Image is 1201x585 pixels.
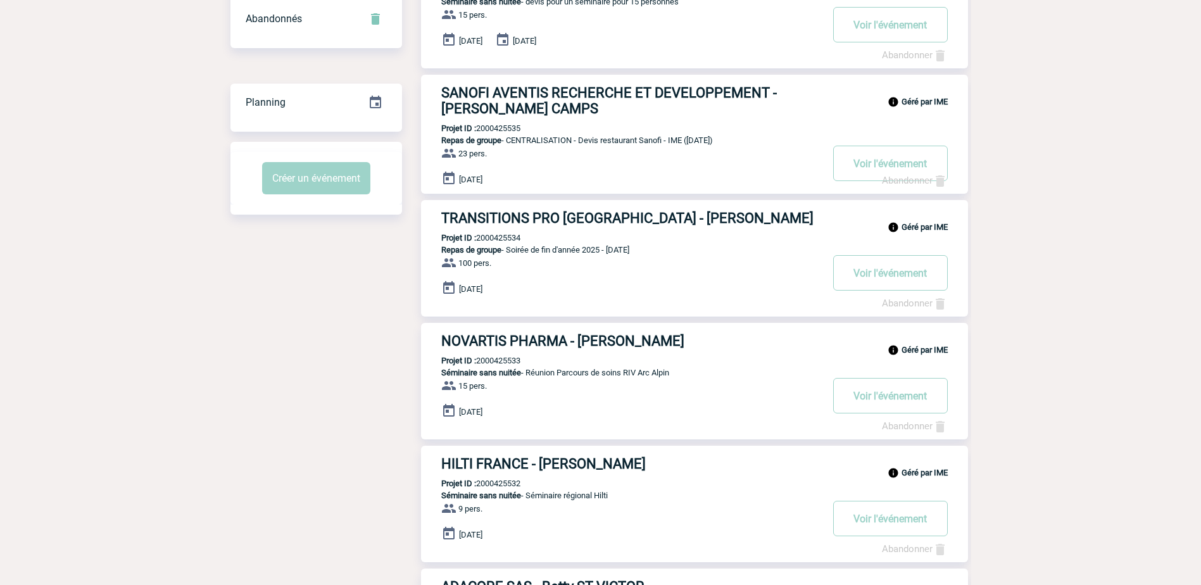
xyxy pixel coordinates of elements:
[421,210,968,226] a: TRANSITIONS PRO [GEOGRAPHIC_DATA] - [PERSON_NAME]
[888,222,899,233] img: info_black_24dp.svg
[441,491,521,500] span: Séminaire sans nuitée
[458,258,491,268] span: 100 pers.
[441,368,521,377] span: Séminaire sans nuitée
[458,10,487,20] span: 15 pers.
[441,356,476,365] b: Projet ID :
[459,36,482,46] span: [DATE]
[458,504,482,513] span: 9 pers.
[246,13,302,25] span: Abandonnés
[882,49,948,61] a: Abandonner
[882,175,948,186] a: Abandonner
[421,356,520,365] p: 2000425533
[441,85,821,116] h3: SANOFI AVENTIS RECHERCHE ET DEVELOPPEMENT - [PERSON_NAME] CAMPS
[421,135,821,145] p: - CENTRALISATION - Devis restaurant Sanofi - IME ([DATE])
[459,407,482,417] span: [DATE]
[882,298,948,309] a: Abandonner
[246,96,286,108] span: Planning
[902,222,948,232] b: Géré par IME
[421,479,520,488] p: 2000425532
[833,378,948,413] button: Voir l'événement
[458,381,487,391] span: 15 pers.
[421,123,520,133] p: 2000425535
[421,456,968,472] a: HILTI FRANCE - [PERSON_NAME]
[888,344,899,356] img: info_black_24dp.svg
[441,333,821,349] h3: NOVARTIS PHARMA - [PERSON_NAME]
[230,83,402,120] a: Planning
[421,233,520,242] p: 2000425534
[441,210,821,226] h3: TRANSITIONS PRO [GEOGRAPHIC_DATA] - [PERSON_NAME]
[441,135,501,145] span: Repas de groupe
[833,7,948,42] button: Voir l'événement
[902,97,948,106] b: Géré par IME
[421,333,968,349] a: NOVARTIS PHARMA - [PERSON_NAME]
[882,420,948,432] a: Abandonner
[441,123,476,133] b: Projet ID :
[441,456,821,472] h3: HILTI FRANCE - [PERSON_NAME]
[513,36,536,46] span: [DATE]
[459,530,482,539] span: [DATE]
[230,84,402,122] div: Retrouvez ici tous vos événements organisés par date et état d'avancement
[888,96,899,108] img: info_black_24dp.svg
[421,368,821,377] p: - Réunion Parcours de soins RIV Arc Alpin
[441,245,501,255] span: Repas de groupe
[421,85,968,116] a: SANOFI AVENTIS RECHERCHE ET DEVELOPPEMENT - [PERSON_NAME] CAMPS
[833,501,948,536] button: Voir l'événement
[458,149,487,158] span: 23 pers.
[459,284,482,294] span: [DATE]
[888,467,899,479] img: info_black_24dp.svg
[441,479,476,488] b: Projet ID :
[262,162,370,194] button: Créer un événement
[421,491,821,500] p: - Séminaire régional Hilti
[441,233,476,242] b: Projet ID :
[459,175,482,184] span: [DATE]
[833,146,948,181] button: Voir l'événement
[902,468,948,477] b: Géré par IME
[882,543,948,555] a: Abandonner
[833,255,948,291] button: Voir l'événement
[421,245,821,255] p: - Soirée de fin d'année 2025 - [DATE]
[902,345,948,355] b: Géré par IME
